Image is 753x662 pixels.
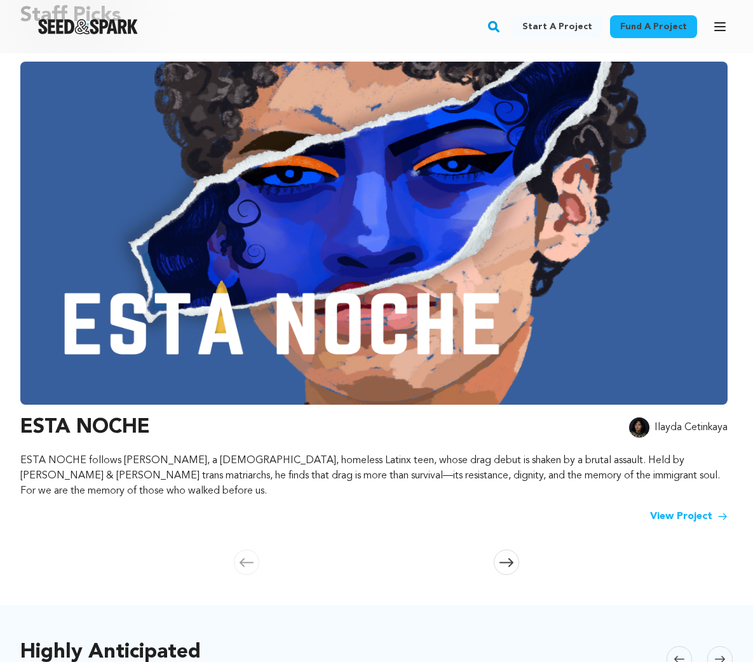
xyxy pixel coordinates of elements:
[38,19,138,34] img: Seed&Spark Logo Dark Mode
[650,509,728,524] a: View Project
[20,644,201,661] h2: Highly Anticipated
[655,420,728,435] p: Ilayda Cetinkaya
[20,453,728,499] p: ESTA NOCHE follows [PERSON_NAME], a [DEMOGRAPHIC_DATA], homeless Latinx teen, whose drag debut is...
[512,15,602,38] a: Start a project
[38,19,138,34] a: Seed&Spark Homepage
[629,417,649,438] img: 2560246e7f205256.jpg
[610,15,697,38] a: Fund a project
[20,412,150,443] h3: ESTA NOCHE
[20,62,728,405] img: ESTA NOCHE image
